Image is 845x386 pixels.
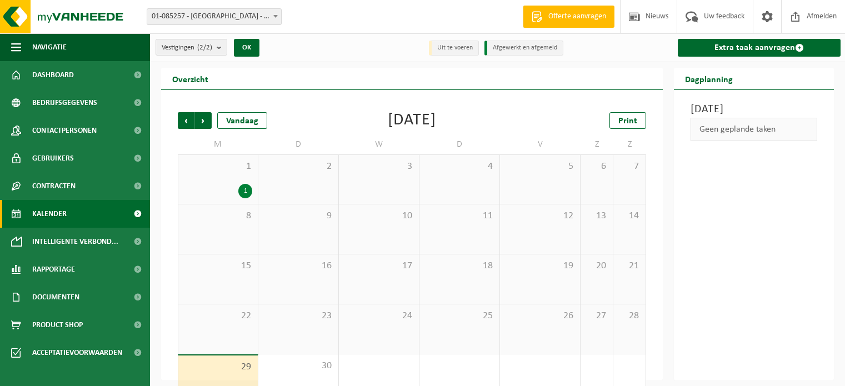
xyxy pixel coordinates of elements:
[344,161,413,173] span: 3
[500,134,581,154] td: V
[425,161,494,173] span: 4
[32,172,76,200] span: Contracten
[429,41,479,56] li: Uit te voeren
[674,68,744,89] h2: Dagplanning
[618,117,637,126] span: Print
[258,134,339,154] td: D
[264,310,333,322] span: 23
[691,118,817,141] div: Geen geplande taken
[264,210,333,222] span: 9
[506,260,574,272] span: 19
[613,134,646,154] td: Z
[147,8,282,25] span: 01-085257 - HUPICO - GENTBRUGGE
[147,9,281,24] span: 01-085257 - HUPICO - GENTBRUGGE
[344,260,413,272] span: 17
[388,112,436,129] div: [DATE]
[32,61,74,89] span: Dashboard
[32,33,67,61] span: Navigatie
[586,210,607,222] span: 13
[678,39,841,57] a: Extra taak aanvragen
[523,6,614,28] a: Offerte aanvragen
[619,260,640,272] span: 21
[32,200,67,228] span: Kalender
[506,210,574,222] span: 12
[619,161,640,173] span: 7
[197,44,212,51] count: (2/2)
[425,210,494,222] span: 11
[32,255,75,283] span: Rapportage
[619,210,640,222] span: 14
[619,310,640,322] span: 28
[184,161,252,173] span: 1
[425,310,494,322] span: 25
[32,311,83,339] span: Product Shop
[264,260,333,272] span: 16
[32,144,74,172] span: Gebruikers
[546,11,609,22] span: Offerte aanvragen
[178,112,194,129] span: Vorige
[195,112,212,129] span: Volgende
[178,134,258,154] td: M
[264,161,333,173] span: 2
[156,39,227,56] button: Vestigingen(2/2)
[419,134,500,154] td: D
[586,260,607,272] span: 20
[162,39,212,56] span: Vestigingen
[161,68,219,89] h2: Overzicht
[339,134,419,154] td: W
[234,39,259,57] button: OK
[344,210,413,222] span: 10
[691,101,817,118] h3: [DATE]
[184,260,252,272] span: 15
[32,228,118,255] span: Intelligente verbond...
[506,310,574,322] span: 26
[425,260,494,272] span: 18
[184,361,252,373] span: 29
[609,112,646,129] a: Print
[238,184,252,198] div: 1
[32,283,79,311] span: Documenten
[484,41,563,56] li: Afgewerkt en afgemeld
[32,89,97,117] span: Bedrijfsgegevens
[264,360,333,372] span: 30
[506,161,574,173] span: 5
[586,161,607,173] span: 6
[581,134,613,154] td: Z
[217,112,267,129] div: Vandaag
[184,210,252,222] span: 8
[184,310,252,322] span: 22
[344,310,413,322] span: 24
[32,117,97,144] span: Contactpersonen
[586,310,607,322] span: 27
[32,339,122,367] span: Acceptatievoorwaarden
